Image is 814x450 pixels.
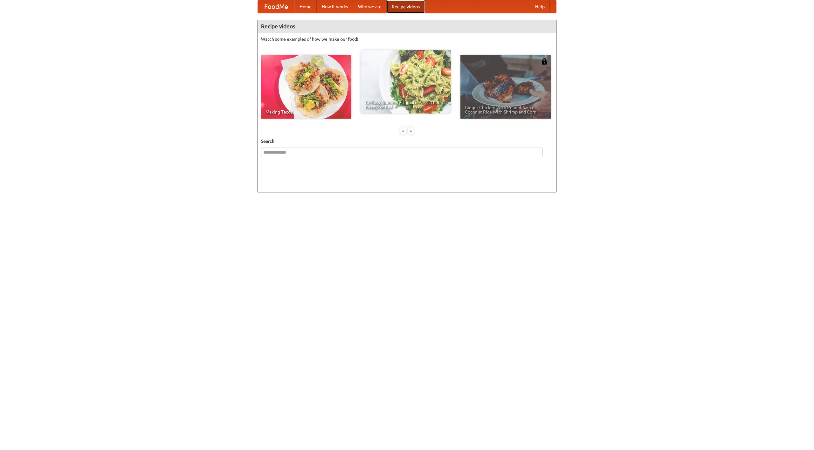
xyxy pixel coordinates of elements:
a: Recipe videos [387,0,425,13]
span: Making Tacos [266,110,347,114]
a: Home [294,0,317,13]
div: » [408,127,414,135]
h5: Search [261,138,553,144]
div: « [400,127,406,135]
a: An Easy, Summery Tomato Pasta That's Ready for Fall [361,50,451,114]
a: FoodMe [258,0,294,13]
a: Making Tacos [261,55,351,119]
p: Watch some examples of how we make our food! [261,36,553,42]
span: An Easy, Summery Tomato Pasta That's Ready for Fall [365,100,446,109]
a: Who we are [353,0,387,13]
a: Help [530,0,550,13]
a: How it works [317,0,353,13]
h4: Recipe videos [258,20,556,33]
img: 483408.png [541,58,548,65]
